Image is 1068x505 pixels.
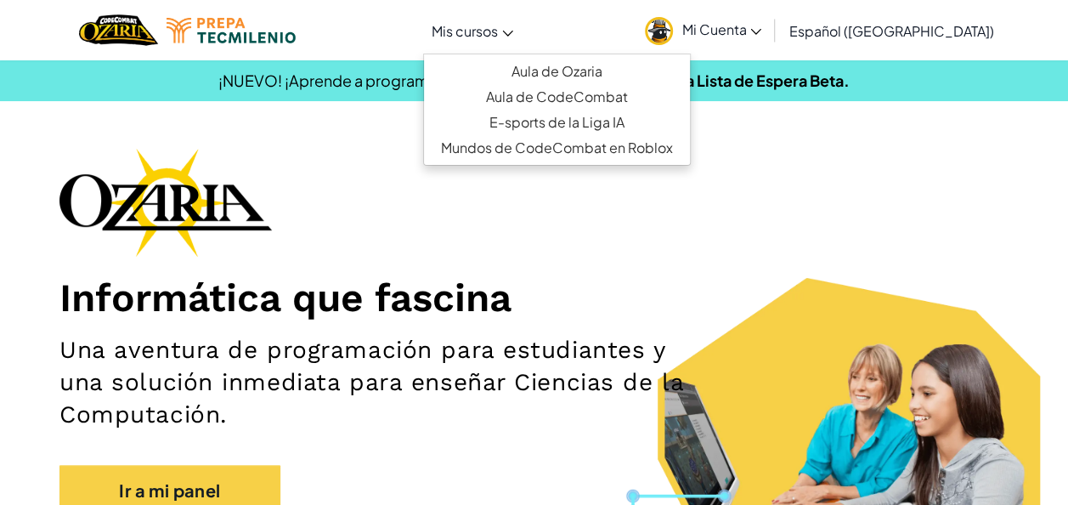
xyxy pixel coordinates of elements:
[424,110,690,135] a: E-sports de la Liga IA
[59,274,1009,321] h1: Informática que fascina
[788,22,993,40] span: Español ([GEOGRAPHIC_DATA])
[79,13,158,48] img: Home
[681,20,761,38] span: Mi Cuenta
[424,84,690,110] a: Aula de CodeCombat
[623,71,850,90] a: Únete a la Lista de Espera Beta.
[780,8,1002,54] a: Español ([GEOGRAPHIC_DATA])
[636,3,770,57] a: Mi Cuenta
[645,17,673,45] img: avatar
[424,59,690,84] a: Aula de Ozaria
[59,148,272,257] img: Ozaria branding logo
[218,71,614,90] span: ¡NUEVO! ¡Aprende a programar mientras juegas Roblox!
[423,8,522,54] a: Mis cursos
[79,13,158,48] a: Ozaria by CodeCombat logo
[424,135,690,161] a: Mundos de CodeCombat en Roblox
[167,18,296,43] img: Tecmilenio logo
[432,22,498,40] span: Mis cursos
[59,334,695,431] h2: Una aventura de programación para estudiantes y una solución inmediata para enseñar Ciencias de l...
